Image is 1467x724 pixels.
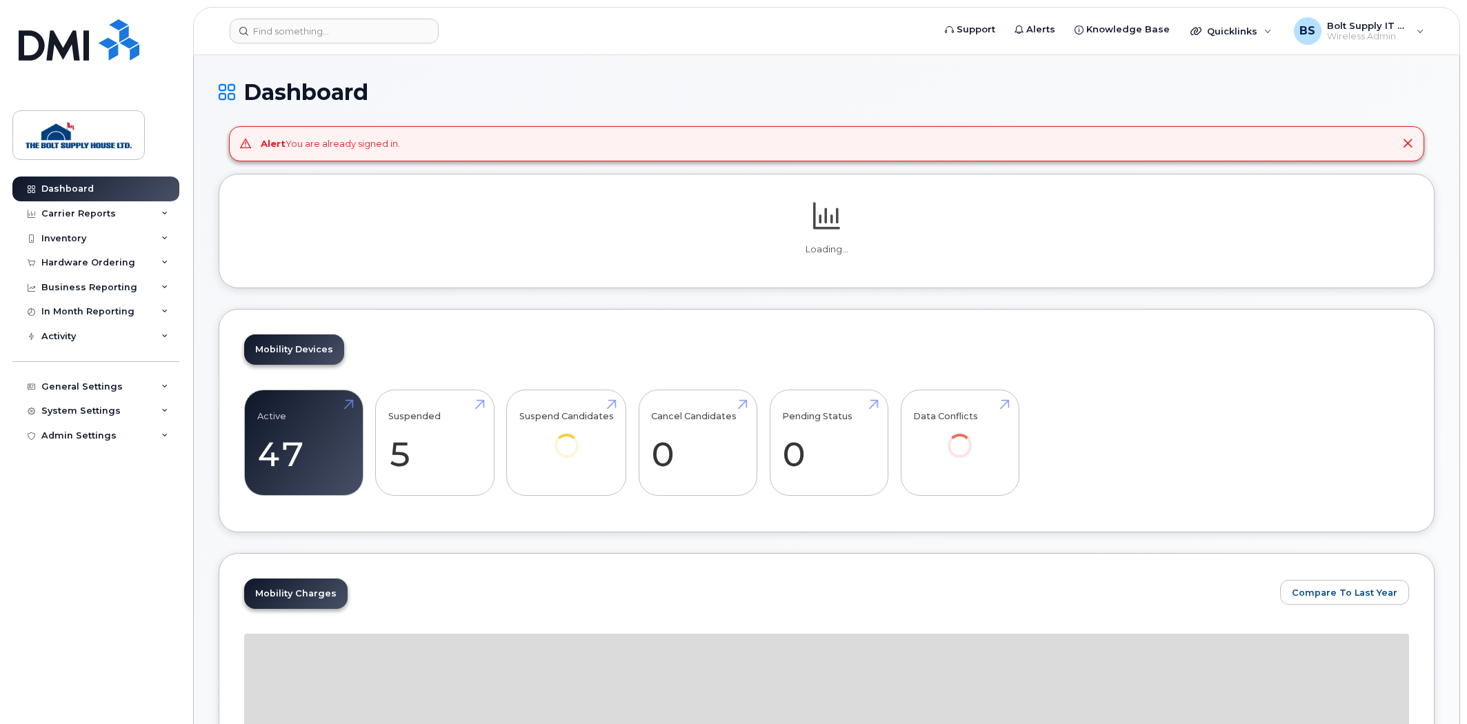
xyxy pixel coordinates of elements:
[261,137,400,150] div: You are already signed in.
[1280,580,1409,605] button: Compare To Last Year
[651,397,744,488] a: Cancel Candidates 0
[219,80,1435,104] h1: Dashboard
[244,334,344,365] a: Mobility Devices
[388,397,481,488] a: Suspended 5
[1292,586,1397,599] span: Compare To Last Year
[913,397,1006,476] a: Data Conflicts
[244,243,1409,256] p: Loading...
[782,397,875,488] a: Pending Status 0
[261,138,286,149] strong: Alert
[519,397,614,476] a: Suspend Candidates
[257,397,350,488] a: Active 47
[244,579,348,609] a: Mobility Charges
